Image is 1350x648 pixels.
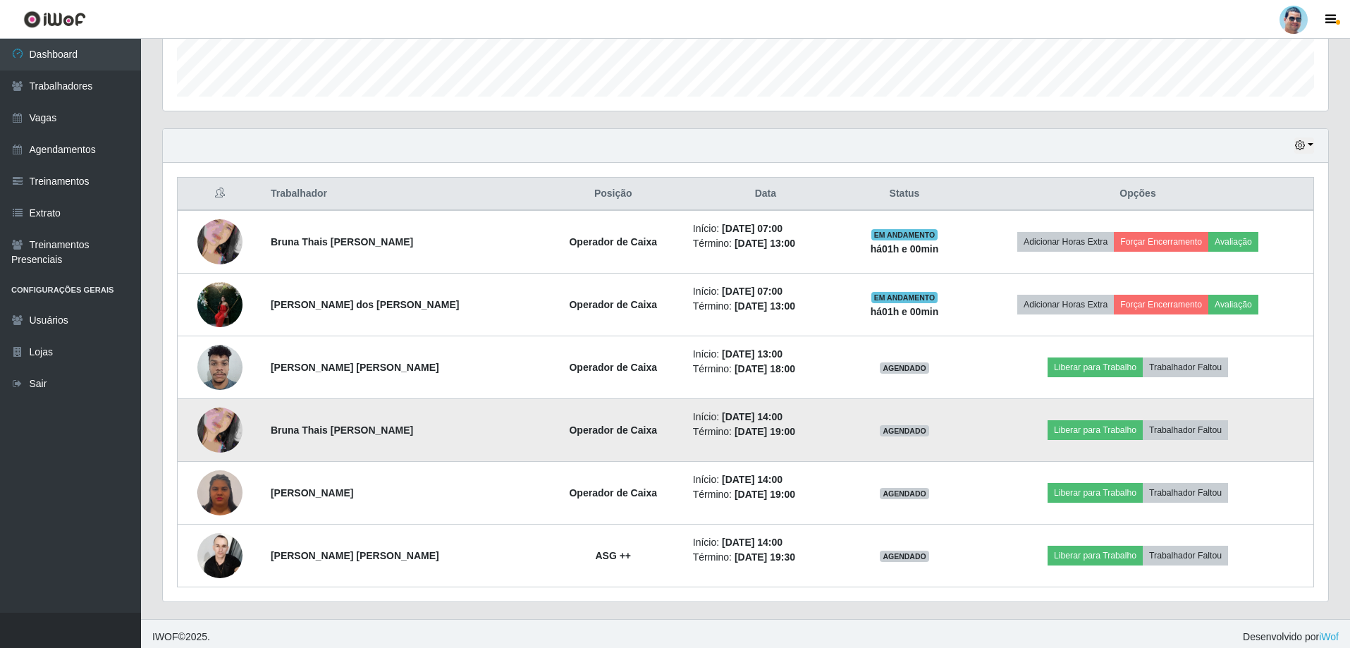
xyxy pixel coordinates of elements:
[693,424,838,439] li: Término:
[962,178,1314,211] th: Opções
[197,468,243,517] img: 1752886707341.jpeg
[880,362,929,374] span: AGENDADO
[152,631,178,642] span: IWOF
[1143,420,1228,440] button: Trabalhador Faltou
[871,243,939,255] strong: há 01 h e 00 min
[542,178,685,211] th: Posição
[722,348,783,360] time: [DATE] 13:00
[197,390,243,470] img: 1674666029234.jpeg
[735,551,795,563] time: [DATE] 19:30
[847,178,962,211] th: Status
[735,300,795,312] time: [DATE] 13:00
[693,410,838,424] li: Início:
[569,236,657,247] strong: Operador de Caixa
[880,425,929,436] span: AGENDADO
[722,223,783,234] time: [DATE] 07:00
[1114,232,1208,252] button: Forçar Encerramento
[1143,483,1228,503] button: Trabalhador Faltou
[271,424,413,436] strong: Bruna Thais [PERSON_NAME]
[569,299,657,310] strong: Operador de Caixa
[735,363,795,374] time: [DATE] 18:00
[1017,295,1114,314] button: Adicionar Horas Extra
[735,238,795,249] time: [DATE] 13:00
[1048,357,1143,377] button: Liberar para Trabalho
[1048,546,1143,566] button: Liberar para Trabalho
[271,487,353,499] strong: [PERSON_NAME]
[271,299,460,310] strong: [PERSON_NAME] dos [PERSON_NAME]
[1143,357,1228,377] button: Trabalhador Faltou
[693,221,838,236] li: Início:
[693,362,838,377] li: Término:
[1208,232,1258,252] button: Avaliação
[693,236,838,251] li: Término:
[735,426,795,437] time: [DATE] 19:00
[197,525,243,585] img: 1747925689059.jpeg
[1208,295,1258,314] button: Avaliação
[1017,232,1114,252] button: Adicionar Horas Extra
[1319,631,1339,642] a: iWof
[722,474,783,485] time: [DATE] 14:00
[693,472,838,487] li: Início:
[722,537,783,548] time: [DATE] 14:00
[871,292,938,303] span: EM ANDAMENTO
[693,284,838,299] li: Início:
[871,229,938,240] span: EM ANDAMENTO
[880,551,929,562] span: AGENDADO
[152,630,210,644] span: © 2025 .
[735,489,795,500] time: [DATE] 19:00
[693,347,838,362] li: Início:
[871,306,939,317] strong: há 01 h e 00 min
[271,236,413,247] strong: Bruna Thais [PERSON_NAME]
[569,362,657,373] strong: Operador de Caixa
[271,550,439,561] strong: [PERSON_NAME] [PERSON_NAME]
[197,337,243,397] img: 1751861377201.jpeg
[271,362,439,373] strong: [PERSON_NAME] [PERSON_NAME]
[880,488,929,499] span: AGENDADO
[23,11,86,28] img: CoreUI Logo
[262,178,542,211] th: Trabalhador
[693,550,838,565] li: Término:
[693,299,838,314] li: Término:
[1114,295,1208,314] button: Forçar Encerramento
[595,550,631,561] strong: ASG ++
[1048,420,1143,440] button: Liberar para Trabalho
[197,274,243,334] img: 1751968749933.jpeg
[693,535,838,550] li: Início:
[722,411,783,422] time: [DATE] 14:00
[1243,630,1339,644] span: Desenvolvido por
[569,487,657,499] strong: Operador de Caixa
[722,286,783,297] time: [DATE] 07:00
[197,202,243,282] img: 1674666029234.jpeg
[569,424,657,436] strong: Operador de Caixa
[1048,483,1143,503] button: Liberar para Trabalho
[685,178,847,211] th: Data
[693,487,838,502] li: Término:
[1143,546,1228,566] button: Trabalhador Faltou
